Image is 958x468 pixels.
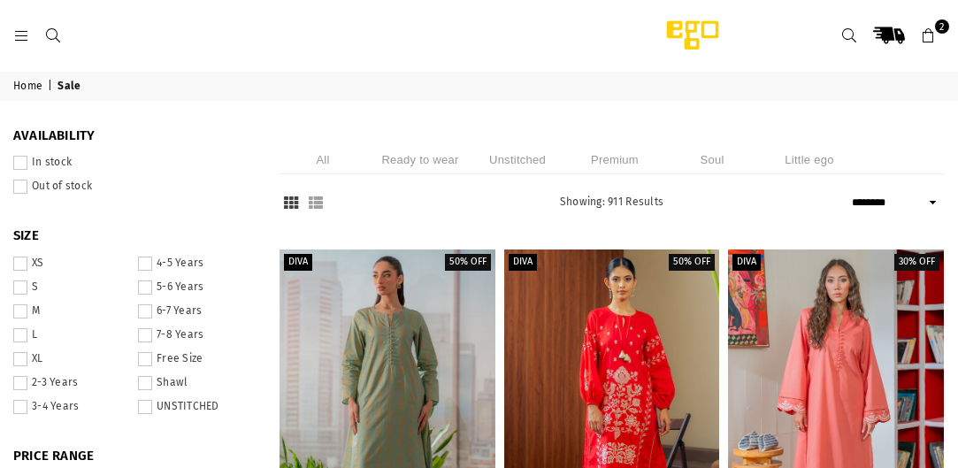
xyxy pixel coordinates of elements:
[13,400,127,414] label: 3-4 Years
[138,400,252,414] label: UNSTITCHED
[617,18,768,53] img: Ego
[913,19,945,51] a: 2
[279,195,303,211] button: Grid View
[732,254,761,271] label: Diva
[37,28,69,42] a: Search
[669,254,715,271] label: 50% off
[303,195,328,211] button: List View
[445,254,491,271] label: 50% off
[765,145,854,174] li: Little ego
[13,127,252,145] span: Availability
[13,328,127,342] label: L
[833,19,865,51] a: Search
[138,328,252,342] label: 7-8 Years
[13,448,252,465] span: PRICE RANGE
[138,257,252,271] label: 4-5 Years
[571,145,659,174] li: Premium
[138,280,252,295] label: 5-6 Years
[284,254,312,271] label: Diva
[13,227,252,245] span: SIZE
[13,304,127,318] label: M
[668,145,756,174] li: Soul
[13,376,127,390] label: 2-3 Years
[509,254,537,271] label: Diva
[13,156,252,170] label: In stock
[935,19,949,34] span: 2
[138,352,252,366] label: Free Size
[5,28,37,42] a: Menu
[13,80,45,94] a: Home
[376,145,464,174] li: Ready to wear
[13,352,127,366] label: XL
[57,80,83,94] span: Sale
[279,145,367,174] li: All
[894,254,939,271] label: 30% off
[560,196,663,208] span: Showing: 911 Results
[13,280,127,295] label: S
[13,257,127,271] label: XS
[138,304,252,318] label: 6-7 Years
[473,145,562,174] li: Unstitched
[48,80,55,94] span: |
[138,376,252,390] label: Shawl
[13,180,252,194] label: Out of stock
